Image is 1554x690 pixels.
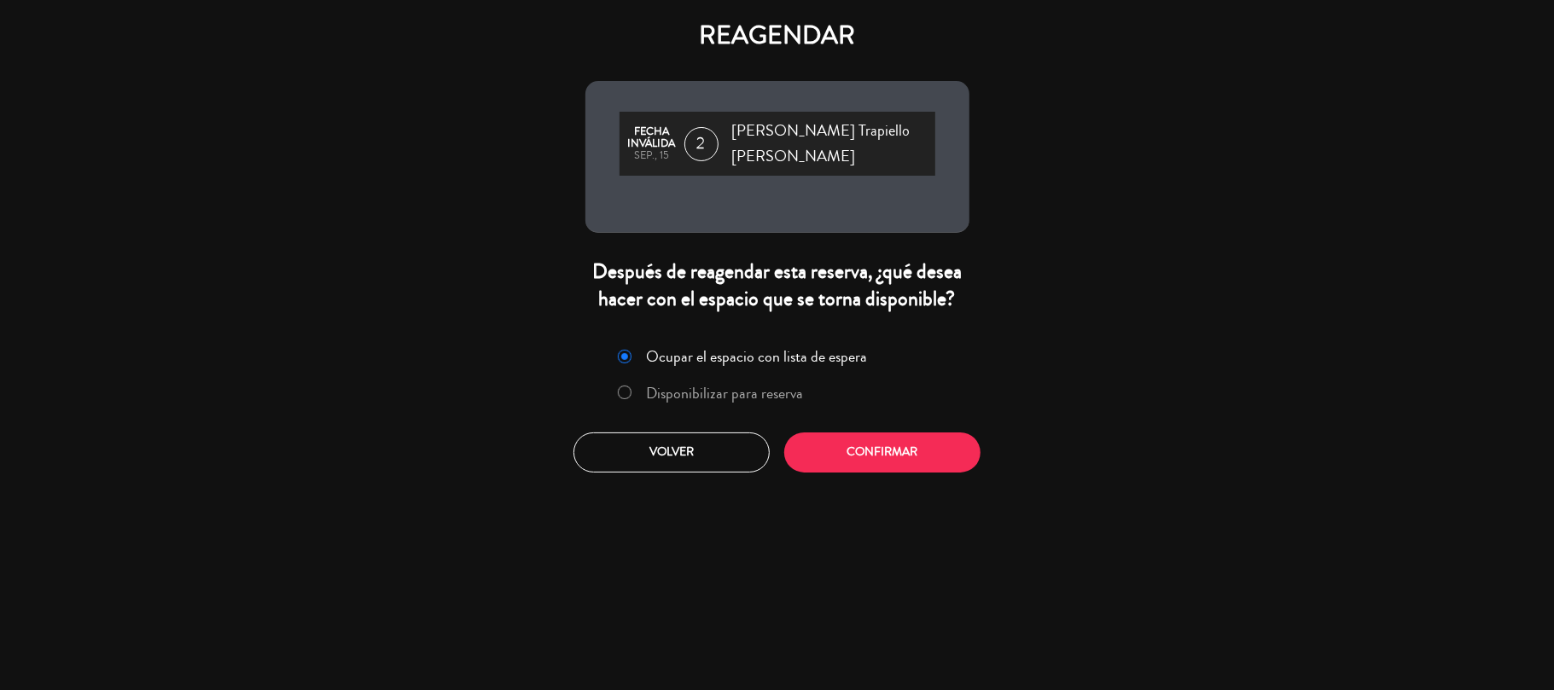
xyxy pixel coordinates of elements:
button: Volver [573,432,770,473]
div: sep., 15 [628,150,676,162]
div: Fecha inválida [628,126,676,150]
span: 2 [684,127,719,161]
span: [PERSON_NAME] Trapiello [PERSON_NAME] [732,119,935,169]
label: Ocupar el espacio con lista de espera [646,349,867,364]
h4: REAGENDAR [585,20,969,51]
label: Disponibilizar para reserva [646,386,803,401]
button: Confirmar [784,432,981,473]
div: Después de reagendar esta reserva, ¿qué desea hacer con el espacio que se torna disponible? [585,258,969,311]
